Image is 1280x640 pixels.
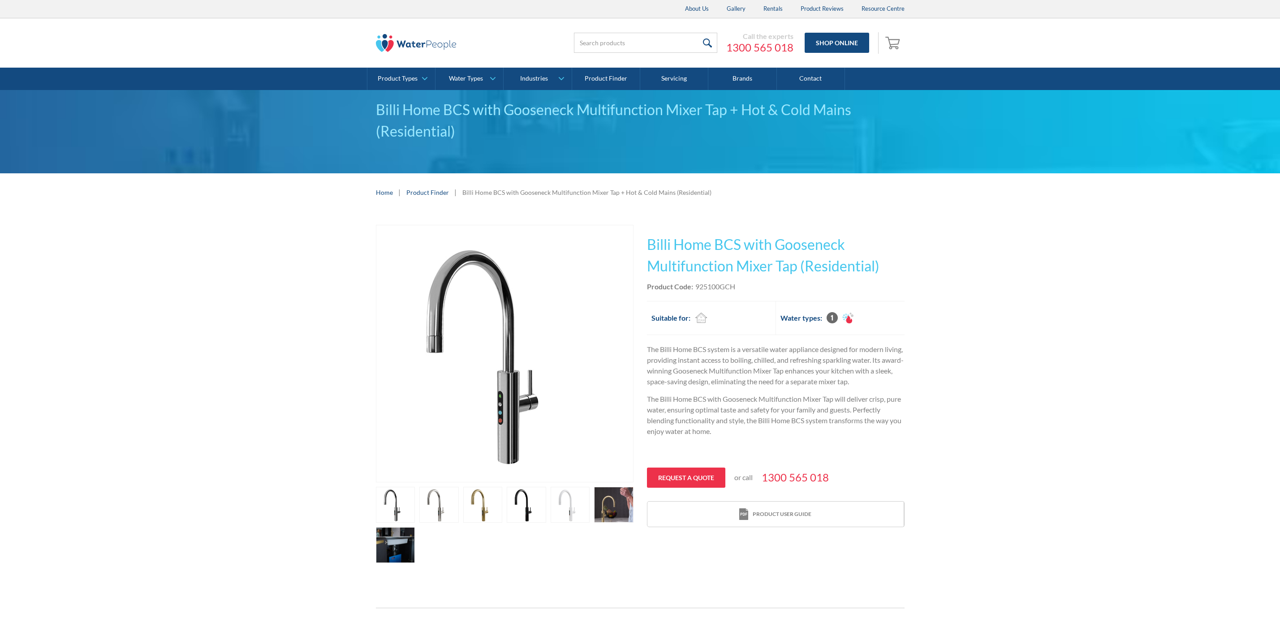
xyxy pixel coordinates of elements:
[885,35,902,50] img: shopping cart
[376,34,457,52] img: The Water People
[647,234,905,277] h1: Billi Home BCS with Gooseneck Multifunction Mixer Tap (Residential)
[651,313,690,323] h2: Suitable for:
[507,487,546,523] a: open lightbox
[647,282,693,291] strong: Product Code:
[647,344,905,387] p: The Billi Home BCS system is a versatile water appliance designed for modern living, providing in...
[520,75,548,82] div: Industries
[504,68,571,90] a: Industries
[753,510,811,518] div: Product user guide
[1190,595,1280,640] iframe: podium webchat widget bubble
[551,487,590,523] a: open lightbox
[805,33,869,53] a: Shop Online
[640,68,708,90] a: Servicing
[376,225,634,482] a: open lightbox
[647,443,905,454] p: ‍
[594,487,634,523] a: open lightbox
[726,41,793,54] a: 1300 565 018
[376,188,393,197] a: Home
[367,68,435,90] a: Product Types
[449,75,483,82] div: Water Types
[406,188,449,197] a: Product Finder
[574,33,717,53] input: Search products
[777,68,845,90] a: Contact
[726,32,793,41] div: Call the experts
[647,468,725,488] a: Request a quote
[435,68,503,90] a: Water Types
[419,487,459,523] a: open lightbox
[453,187,458,198] div: |
[780,313,822,323] h2: Water types:
[376,99,905,142] div: Billi Home BCS with Gooseneck Multifunction Mixer Tap + Hot & Cold Mains (Residential)
[376,527,415,563] a: open lightbox
[647,502,904,527] a: print iconProduct user guide
[734,472,753,483] p: or call
[572,68,640,90] a: Product Finder
[883,32,905,54] a: Open cart
[647,394,905,437] p: The Billi Home BCS with Gooseneck Multifunction Mixer Tap will deliver crisp, pure water, ensurin...
[762,469,829,485] a: 1300 565 018
[462,188,711,197] div: Billi Home BCS with Gooseneck Multifunction Mixer Tap + Hot & Cold Mains (Residential)
[397,187,402,198] div: |
[376,487,415,523] a: open lightbox
[378,75,418,82] div: Product Types
[463,487,503,523] a: open lightbox
[376,225,633,482] img: Billi Home BCS with Gooseneck Multifunction Mixer Tap + Hot & Cold Mains (Residential)
[708,68,776,90] a: Brands
[739,508,748,520] img: print icon
[695,281,735,292] div: 925100GCH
